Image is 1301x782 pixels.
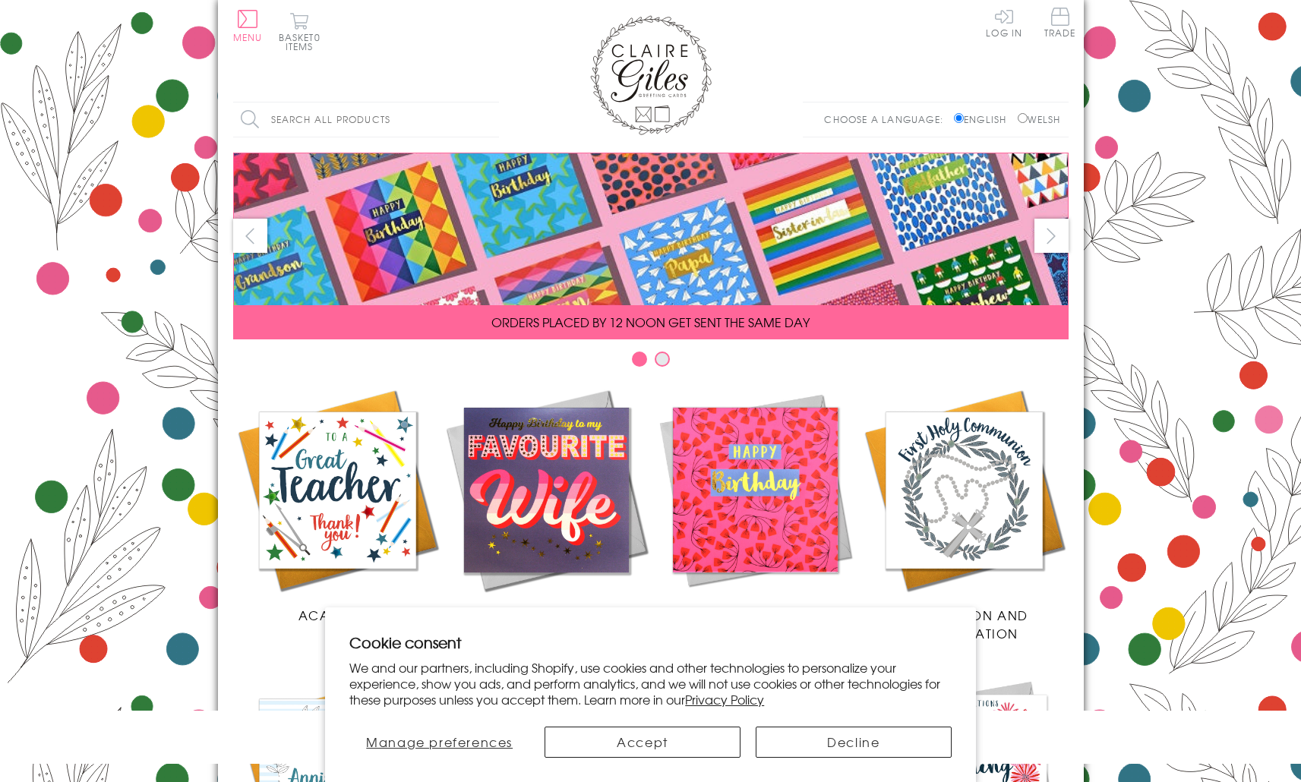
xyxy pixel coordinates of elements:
[496,606,595,624] span: New Releases
[590,15,712,135] img: Claire Giles Greetings Cards
[491,313,810,331] span: ORDERS PLACED BY 12 NOON GET SENT THE SAME DAY
[756,727,952,758] button: Decline
[349,727,529,758] button: Manage preferences
[298,606,377,624] span: Academic
[1018,112,1061,126] label: Welsh
[545,727,740,758] button: Accept
[718,606,791,624] span: Birthdays
[442,386,651,624] a: New Releases
[1018,113,1028,123] input: Welsh
[824,112,951,126] p: Choose a language:
[1034,219,1069,253] button: next
[233,351,1069,374] div: Carousel Pagination
[233,386,442,624] a: Academic
[233,10,263,42] button: Menu
[1044,8,1076,40] a: Trade
[685,690,764,708] a: Privacy Policy
[233,102,499,137] input: Search all products
[349,632,952,653] h2: Cookie consent
[954,113,964,123] input: English
[651,386,860,624] a: Birthdays
[366,733,513,751] span: Manage preferences
[655,352,670,367] button: Carousel Page 2
[286,30,321,53] span: 0 items
[954,112,1014,126] label: English
[349,660,952,707] p: We and our partners, including Shopify, use cookies and other technologies to personalize your ex...
[484,102,499,137] input: Search
[860,386,1069,642] a: Communion and Confirmation
[899,606,1028,642] span: Communion and Confirmation
[1044,8,1076,37] span: Trade
[632,352,647,367] button: Carousel Page 1 (Current Slide)
[233,30,263,44] span: Menu
[986,8,1022,37] a: Log In
[279,12,321,51] button: Basket0 items
[233,219,267,253] button: prev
